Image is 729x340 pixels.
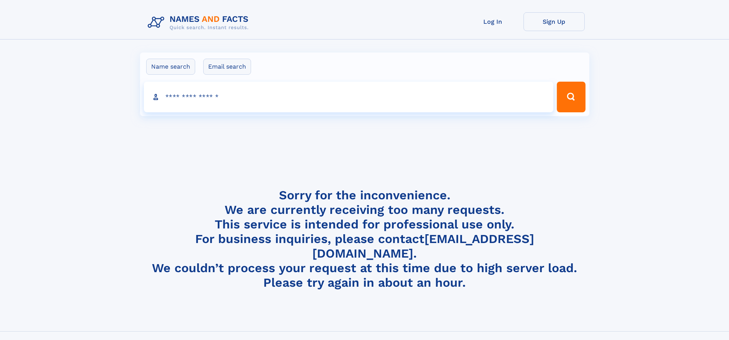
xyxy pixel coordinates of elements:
[145,12,255,33] img: Logo Names and Facts
[312,232,534,261] a: [EMAIL_ADDRESS][DOMAIN_NAME]
[462,12,524,31] a: Log In
[144,82,554,112] input: search input
[524,12,585,31] a: Sign Up
[557,82,585,112] button: Search Button
[145,188,585,290] h4: Sorry for the inconvenience. We are currently receiving too many requests. This service is intend...
[203,59,251,75] label: Email search
[146,59,195,75] label: Name search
